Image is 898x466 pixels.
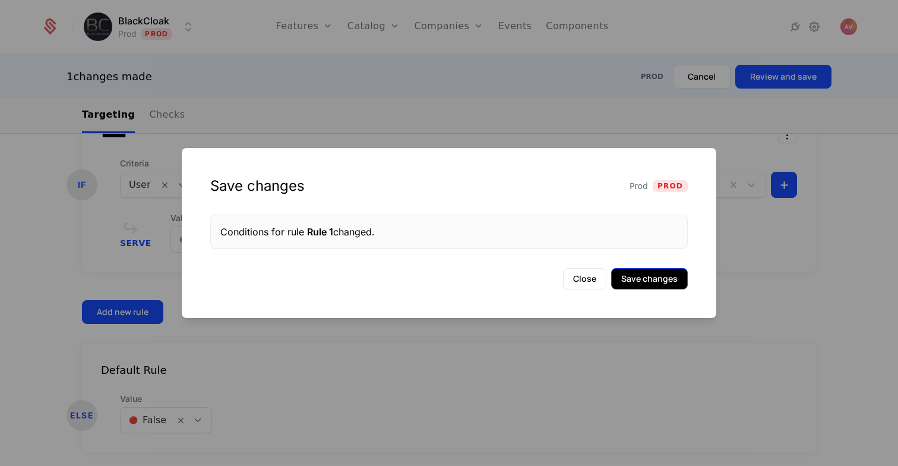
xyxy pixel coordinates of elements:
button: Close [563,268,606,289]
div: Save changes [210,177,305,196]
button: Save changes [611,268,688,289]
span: Prod [630,180,648,192]
div: Conditions for rule changed. [220,225,678,239]
span: Prod [653,180,688,192]
span: Rule 1 [307,226,333,238]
